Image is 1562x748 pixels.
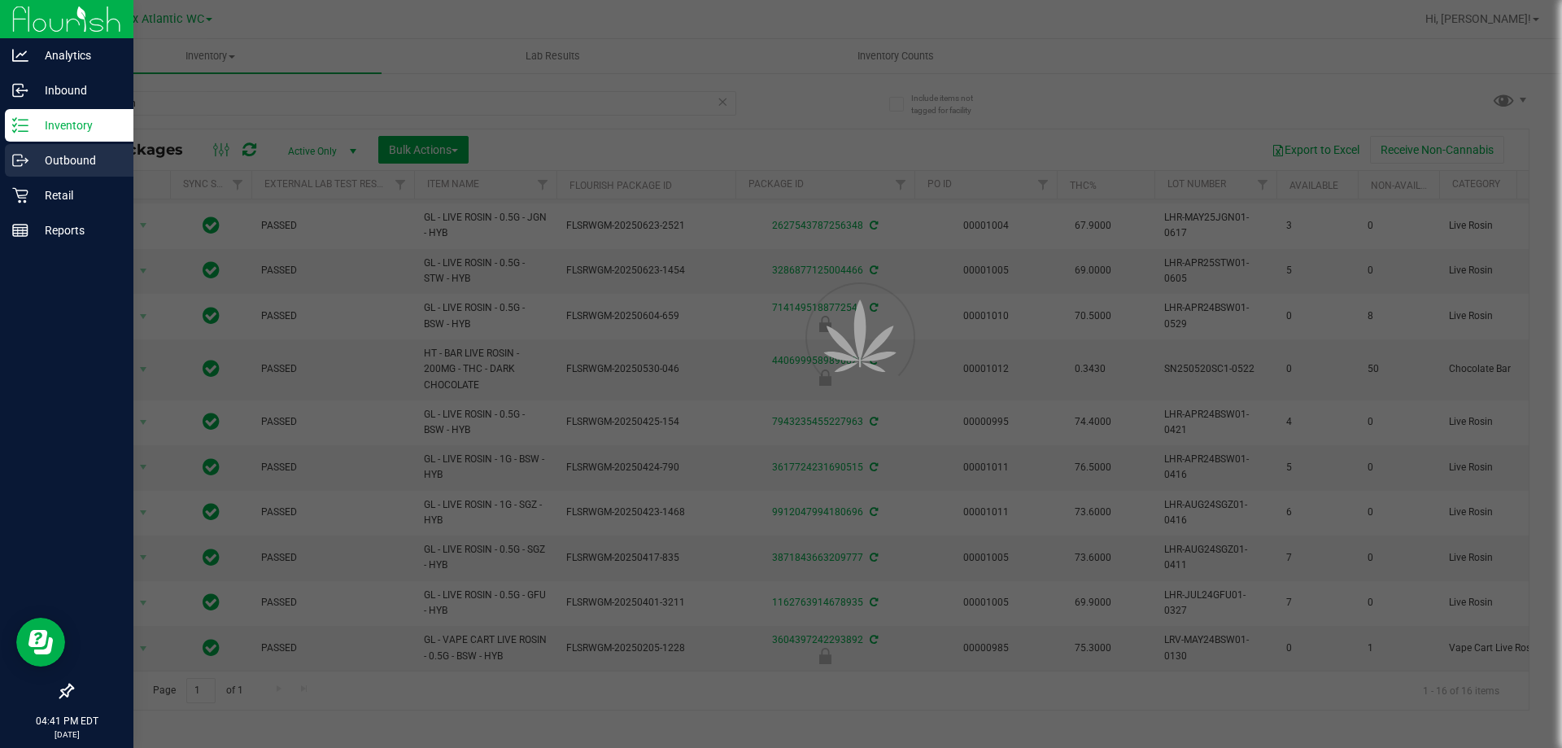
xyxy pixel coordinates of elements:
[12,187,28,203] inline-svg: Retail
[7,714,126,728] p: 04:41 PM EDT
[12,222,28,238] inline-svg: Reports
[12,117,28,133] inline-svg: Inventory
[12,152,28,168] inline-svg: Outbound
[28,151,126,170] p: Outbound
[28,116,126,135] p: Inventory
[12,47,28,63] inline-svg: Analytics
[12,82,28,98] inline-svg: Inbound
[28,221,126,240] p: Reports
[28,81,126,100] p: Inbound
[28,46,126,65] p: Analytics
[16,618,65,667] iframe: Resource center
[28,186,126,205] p: Retail
[7,728,126,741] p: [DATE]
